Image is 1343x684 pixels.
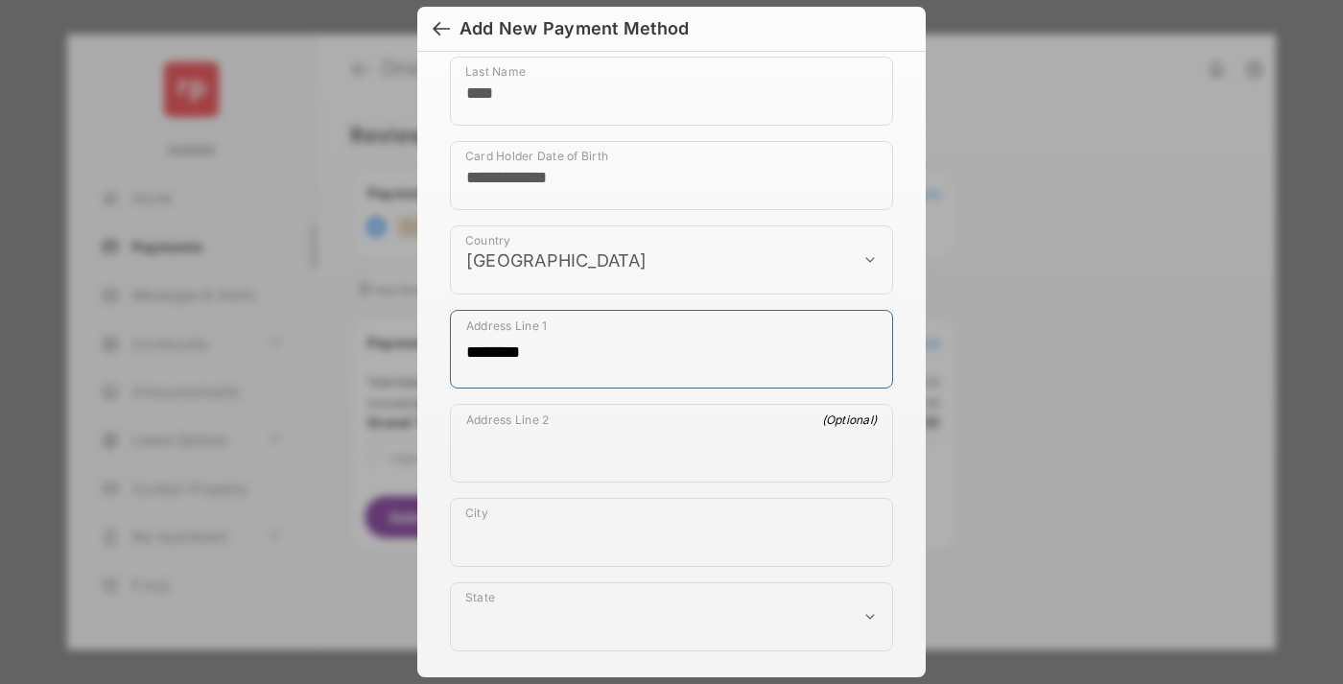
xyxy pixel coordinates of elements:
[450,498,893,567] div: payment_method_screening[postal_addresses][locality]
[450,582,893,651] div: payment_method_screening[postal_addresses][administrativeArea]
[450,404,893,483] div: payment_method_screening[postal_addresses][addressLine2]
[450,310,893,389] div: payment_method_screening[postal_addresses][addressLine1]
[450,225,893,295] div: payment_method_screening[postal_addresses][country]
[459,18,689,39] div: Add New Payment Method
